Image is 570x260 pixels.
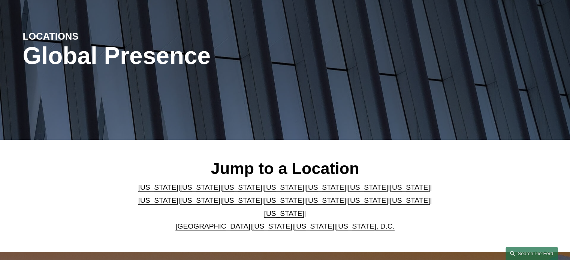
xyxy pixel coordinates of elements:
[294,222,334,230] a: [US_STATE]
[264,183,304,191] a: [US_STATE]
[132,181,438,233] p: | | | | | | | | | | | | | | | | | |
[132,159,438,178] h2: Jump to a Location
[348,196,388,204] a: [US_STATE]
[506,247,558,260] a: Search this site
[390,196,430,204] a: [US_STATE]
[306,183,346,191] a: [US_STATE]
[264,196,304,204] a: [US_STATE]
[222,183,262,191] a: [US_STATE]
[348,183,388,191] a: [US_STATE]
[252,222,292,230] a: [US_STATE]
[222,196,262,204] a: [US_STATE]
[138,183,178,191] a: [US_STATE]
[306,196,346,204] a: [US_STATE]
[23,30,154,42] h4: LOCATIONS
[175,222,250,230] a: [GEOGRAPHIC_DATA]
[138,196,178,204] a: [US_STATE]
[180,183,220,191] a: [US_STATE]
[336,222,395,230] a: [US_STATE], D.C.
[23,42,373,70] h1: Global Presence
[390,183,430,191] a: [US_STATE]
[264,209,304,217] a: [US_STATE]
[180,196,220,204] a: [US_STATE]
